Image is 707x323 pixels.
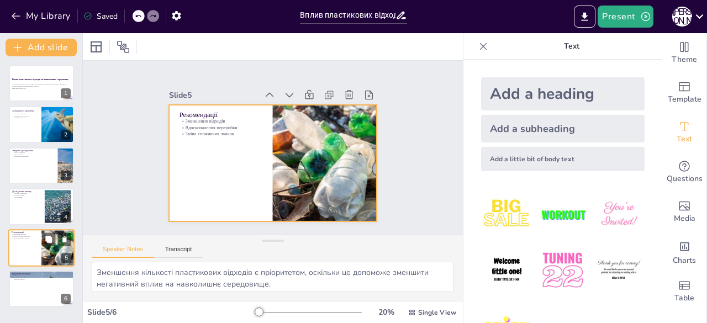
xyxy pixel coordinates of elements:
button: Duplicate Slide [42,232,55,246]
button: My Library [8,7,75,25]
strong: Вплив пластикових відходів на навколишнє середовище [12,78,68,81]
p: Альтернативи [12,197,41,199]
div: 5 [61,253,71,263]
p: Зміна споживчих звичок [178,132,261,147]
p: Вдосконалення переробки [178,126,261,141]
div: 3 [9,147,74,184]
textarea: Зменшення кількості пластикових відходів є пріоритетом, оскільки це допоможе зменшити негативний ... [92,262,454,292]
img: 5.jpeg [537,245,588,296]
p: Відповідальність [12,279,71,281]
span: Questions [667,173,703,185]
p: Аналіз тенденцій [12,151,55,153]
p: Необхідність змін [12,117,38,119]
div: 6 [9,271,74,307]
input: Insert title [300,7,395,23]
div: 2 [61,130,71,140]
div: 1 [61,88,71,98]
div: 5 [8,229,75,267]
button: Speaker Notes [92,246,154,258]
p: Дослідження впливу [12,190,41,193]
div: Layout [87,38,105,56]
p: Рекомендації [176,111,260,129]
button: Export to PowerPoint [574,6,595,28]
div: Add ready made slides [662,73,706,113]
p: Generated with [URL] [12,87,71,89]
p: Text [492,33,651,60]
p: Висновок [12,274,71,277]
p: Зменшення відходів [177,119,260,135]
span: Single View [418,308,456,317]
div: Slide 5 / 6 [87,307,256,317]
p: Стратегії пом'якшення [12,277,71,279]
span: Table [674,292,694,304]
p: Зменшення відходів [12,233,38,235]
div: Saved [83,11,118,22]
p: Зміна споживчих звичок [12,237,38,240]
img: 6.jpeg [593,245,645,296]
p: Короткий висновок [12,272,71,276]
p: Системи управління [12,193,41,195]
div: Change the overall theme [662,33,706,73]
div: Add text boxes [662,113,706,152]
p: Дослідження екологічних наслідків використання одноразової пластикової упаковки та стратегії змен... [12,83,71,87]
div: Add a heading [481,77,645,110]
div: О [PERSON_NAME] [672,7,692,27]
div: Add charts and graphs [662,232,706,272]
button: О [PERSON_NAME] [672,6,692,28]
div: Add a little bit of body text [481,147,645,171]
img: 2.jpeg [537,189,588,240]
button: Present [598,6,653,28]
span: Theme [672,54,697,66]
img: 3.jpeg [593,189,645,240]
div: 20 % [373,307,399,317]
div: 2 [9,106,74,142]
button: Transcript [154,246,203,258]
div: 1 [9,65,74,102]
span: Text [677,133,692,145]
span: Position [117,40,130,54]
div: Get real-time input from your audience [662,152,706,192]
p: Залежність від пластику [12,114,38,117]
p: Вплив на екологію [12,113,38,115]
p: Завдання дослідження [12,149,55,152]
div: 4 [61,212,71,222]
div: 6 [61,294,71,304]
span: Charts [673,255,696,267]
div: 3 [61,171,71,181]
p: Рекомендації [12,231,38,234]
p: Актуальність проблеми [12,109,38,112]
div: 4 [9,188,74,225]
div: Add a table [662,272,706,311]
img: 1.jpeg [481,189,532,240]
div: Slide 5 [163,92,252,112]
div: Add images, graphics, shapes or video [662,192,706,232]
p: Вдосконалення переробки [12,235,38,237]
button: Delete Slide [58,232,71,246]
p: Розробка рекомендацій [12,156,55,158]
img: 4.jpeg [481,245,532,296]
button: Add slide [6,39,77,56]
p: Політичні рамки [12,194,41,197]
div: Add a subheading [481,115,645,142]
span: Media [674,213,695,225]
span: Template [668,93,701,105]
p: Оцінка впливу [12,153,55,156]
